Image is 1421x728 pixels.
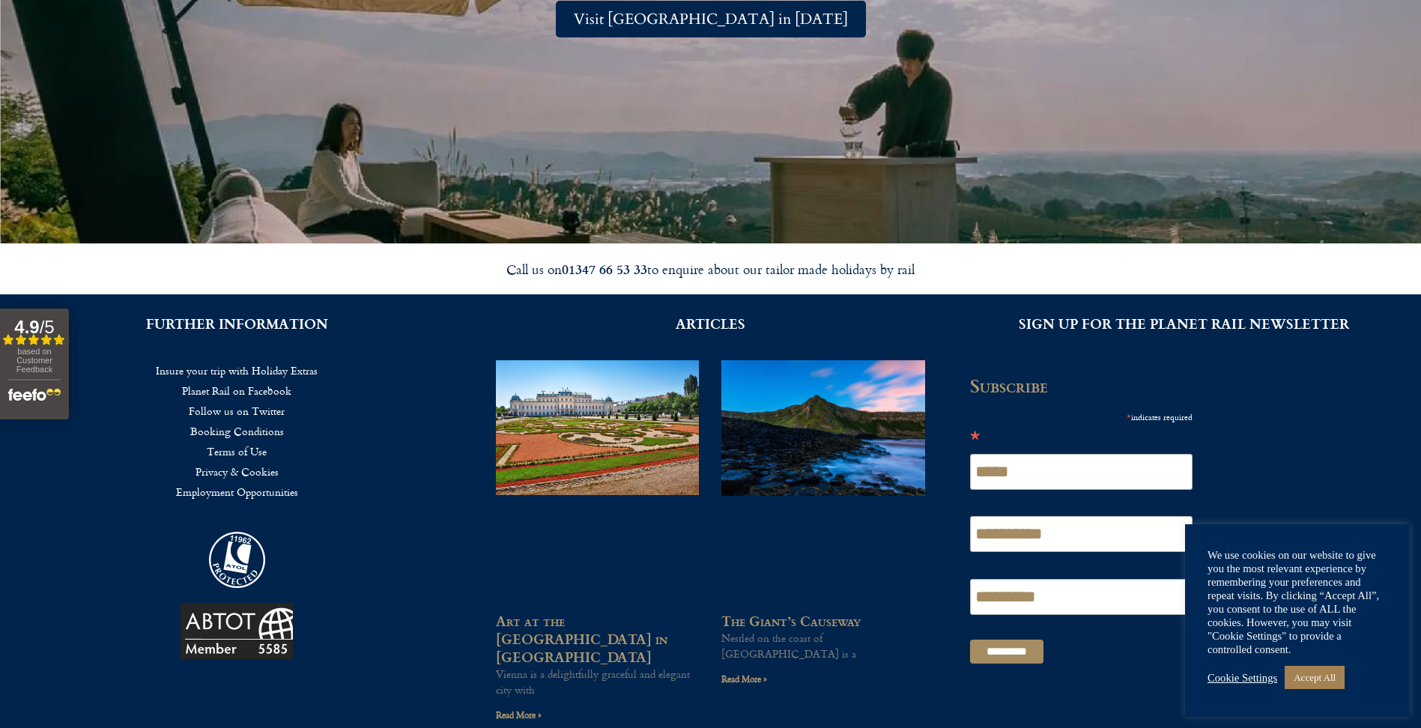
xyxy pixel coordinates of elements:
a: Accept All [1285,666,1345,689]
h2: ARTICLES [496,317,924,330]
a: Art at the [GEOGRAPHIC_DATA] in [GEOGRAPHIC_DATA] [496,610,667,667]
a: Visit [GEOGRAPHIC_DATA] in [DATE] [556,1,866,37]
span: Visit [GEOGRAPHIC_DATA] in [DATE] [574,10,848,28]
a: Read more about The Giant’s Causeway [721,672,767,686]
a: Booking Conditions [22,421,451,441]
h2: SIGN UP FOR THE PLANET RAIL NEWSLETTER [970,317,1399,330]
a: Privacy & Cookies [22,461,451,482]
img: ABTOT Black logo 5585 (002) [181,603,293,659]
div: indicates required [970,407,1193,425]
div: We use cookies on our website to give you the most relevant experience by remembering your prefer... [1208,548,1387,656]
div: Call us on to enquire about our tailor made holidays by rail [291,261,1130,278]
a: Cookie Settings [1208,671,1277,685]
p: Nestled on the coast of [GEOGRAPHIC_DATA] is a [721,630,924,661]
strong: 01347 66 53 33 [562,259,647,279]
a: Planet Rail on Facebook [22,380,451,401]
h2: Subscribe [970,375,1202,396]
a: Terms of Use [22,441,451,461]
p: Vienna is a delightfully graceful and elegant city with [496,666,699,697]
a: Insure your trip with Holiday Extras [22,360,451,380]
img: atol_logo-1 [209,532,265,588]
a: Follow us on Twitter [22,401,451,421]
a: The Giant’s Causeway [721,610,861,631]
nav: Menu [22,360,451,502]
a: Employment Opportunities [22,482,451,502]
h2: FURTHER INFORMATION [22,317,451,330]
a: Read more about Art at the Belvedere Palace in Vienna [496,708,542,722]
